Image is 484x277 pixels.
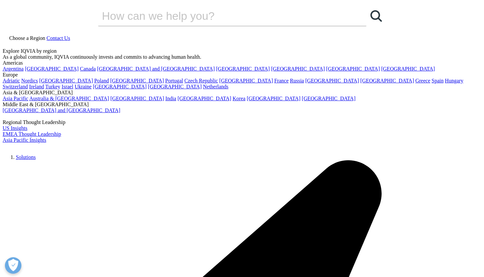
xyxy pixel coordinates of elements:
[370,10,382,22] svg: Search
[177,96,231,101] a: [GEOGRAPHIC_DATA]
[415,78,430,83] a: Greece
[216,66,270,72] a: [GEOGRAPHIC_DATA]
[203,84,228,89] a: Netherlands
[302,96,356,101] a: [GEOGRAPHIC_DATA]
[3,54,481,60] div: As a global community, IQVIA continuously invests and commits to advancing human health.
[432,78,444,83] a: Spain
[219,78,273,83] a: [GEOGRAPHIC_DATA]
[46,35,70,41] a: Contact Us
[45,84,60,89] a: Turkey
[305,78,359,83] a: [GEOGRAPHIC_DATA]
[3,66,24,72] a: Argentina
[366,6,386,26] a: Search
[3,48,481,54] div: Explore IQVIA by region
[98,6,348,26] input: Search
[110,96,164,101] a: [GEOGRAPHIC_DATA]
[271,66,325,72] a: [GEOGRAPHIC_DATA]
[39,78,93,83] a: [GEOGRAPHIC_DATA]
[94,78,109,83] a: Poland
[29,84,44,89] a: Ireland
[360,78,414,83] a: [GEOGRAPHIC_DATA]
[80,66,96,72] a: Canada
[290,78,304,83] a: Russia
[75,84,92,89] a: Ukraine
[62,84,73,89] a: Israel
[9,35,45,41] span: Choose a Region
[5,257,21,274] button: Открыть настройки
[274,78,289,83] a: France
[184,78,218,83] a: Czech Republic
[25,66,79,72] a: [GEOGRAPHIC_DATA]
[148,84,202,89] a: [GEOGRAPHIC_DATA]
[165,96,176,101] a: India
[16,154,36,160] a: Solutions
[3,137,46,143] a: Asia Pacific Insights
[165,78,183,83] a: Portugal
[3,72,481,78] div: Europe
[3,90,481,96] div: Asia & [GEOGRAPHIC_DATA]
[381,66,435,72] a: [GEOGRAPHIC_DATA]
[3,108,120,113] a: [GEOGRAPHIC_DATA] and [GEOGRAPHIC_DATA]
[21,78,38,83] a: Nordics
[29,96,109,101] a: Australia & [GEOGRAPHIC_DATA]
[97,66,215,72] a: [GEOGRAPHIC_DATA] and [GEOGRAPHIC_DATA]
[110,78,164,83] a: [GEOGRAPHIC_DATA]
[3,102,481,108] div: Middle East & [GEOGRAPHIC_DATA]
[3,96,28,101] a: Asia Pacific
[3,60,481,66] div: Americas
[93,84,147,89] a: [GEOGRAPHIC_DATA]
[232,96,245,101] a: Korea
[3,125,27,131] a: US Insights
[247,96,300,101] a: [GEOGRAPHIC_DATA]
[445,78,463,83] a: Hungary
[326,66,380,72] a: [GEOGRAPHIC_DATA]
[3,131,61,137] a: EMEA Thought Leadership
[3,84,28,89] a: Switzerland
[3,78,20,83] a: Adriatic
[3,119,481,125] div: Regional Thought Leadership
